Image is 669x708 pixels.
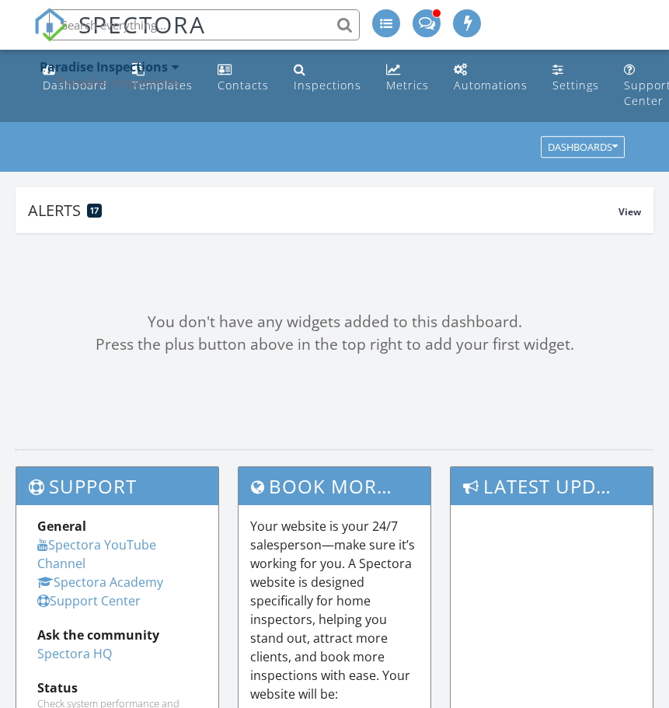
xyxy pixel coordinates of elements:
div: Metrics [386,78,429,92]
div: You don't have any widgets added to this dashboard. [16,311,653,333]
a: Settings [546,56,605,100]
h3: Book More Inspections [239,467,431,505]
div: Ask the community [37,626,197,644]
span: 17 [90,205,99,216]
div: Automations [454,78,528,92]
div: Alerts [28,200,618,221]
div: Contacts [218,78,269,92]
strong: General [37,518,86,535]
a: Spectora HQ [37,645,112,662]
p: Your website is your 24/7 salesperson—make sure it’s working for you. A Spectora website is desig... [250,517,420,703]
div: Paradise Inspections [57,75,179,90]
a: Contacts [211,56,275,100]
div: Paradise Inspections [40,59,168,75]
div: Inspections [294,78,361,92]
div: Status [37,678,197,697]
button: Dashboards [541,137,625,159]
a: Support Center [37,592,141,609]
a: Spectora YouTube Channel [37,536,156,572]
a: Automations (Advanced) [448,56,534,100]
h3: Latest Updates [451,467,653,505]
span: View [618,205,641,218]
h3: Support [16,467,218,505]
input: Search everything... [49,9,360,40]
div: Settings [552,78,599,92]
a: Inspections [287,56,368,100]
div: Dashboards [548,142,618,153]
a: Spectora Academy [37,574,163,591]
div: Press the plus button above in the top right to add your first widget. [16,333,653,356]
a: Metrics [380,56,435,100]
